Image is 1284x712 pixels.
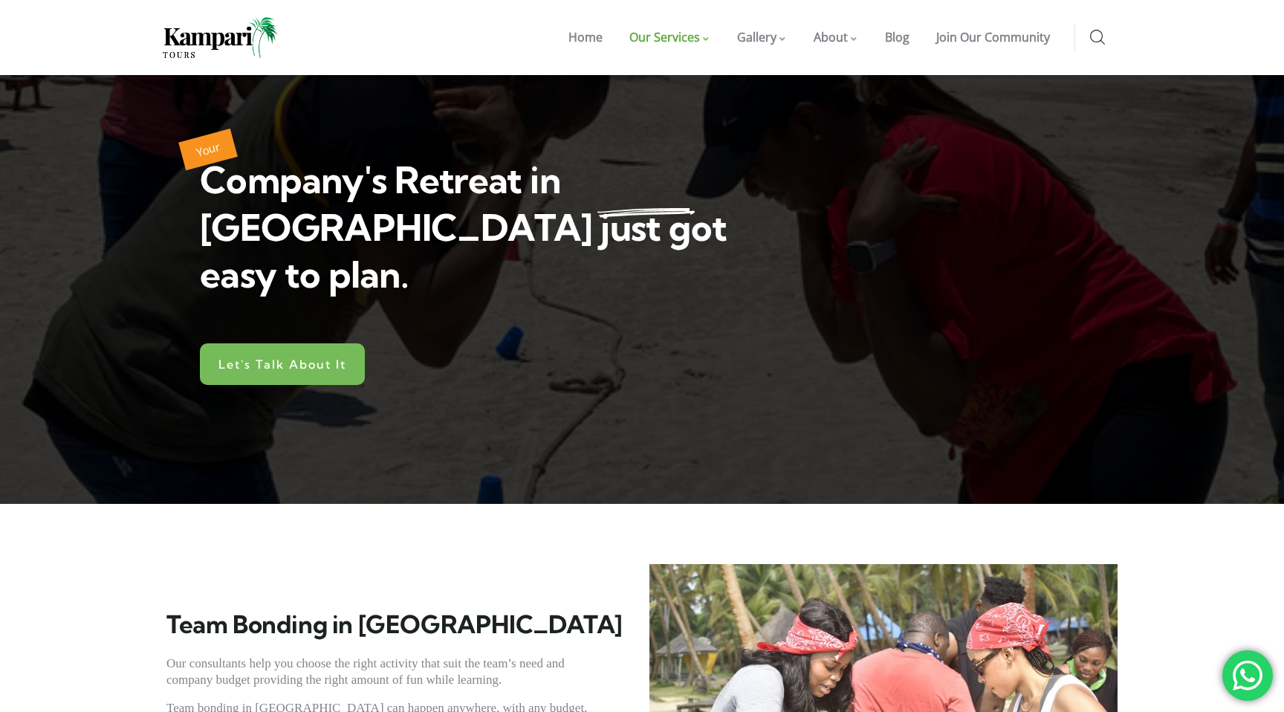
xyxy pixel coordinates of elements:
a: Let's Talk About It [200,343,365,385]
span: Home [568,29,603,45]
span: Let's Talk About It [218,358,346,370]
span: Blog [885,29,909,45]
span: About [814,29,848,45]
span: Gallery [737,29,776,45]
span: Join Our Community [936,29,1050,45]
span: Our Services [629,29,700,45]
h2: Team Bonding in [GEOGRAPHIC_DATA] [166,609,642,641]
span: Company's Retreat in [GEOGRAPHIC_DATA] just got easy to plan. [200,158,727,297]
p: Our consultants help you choose the right activity that suit the team’s need and company budget p... [166,656,605,688]
div: 'Chat [1222,650,1273,701]
img: Home [163,17,278,58]
span: Your [195,139,221,160]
